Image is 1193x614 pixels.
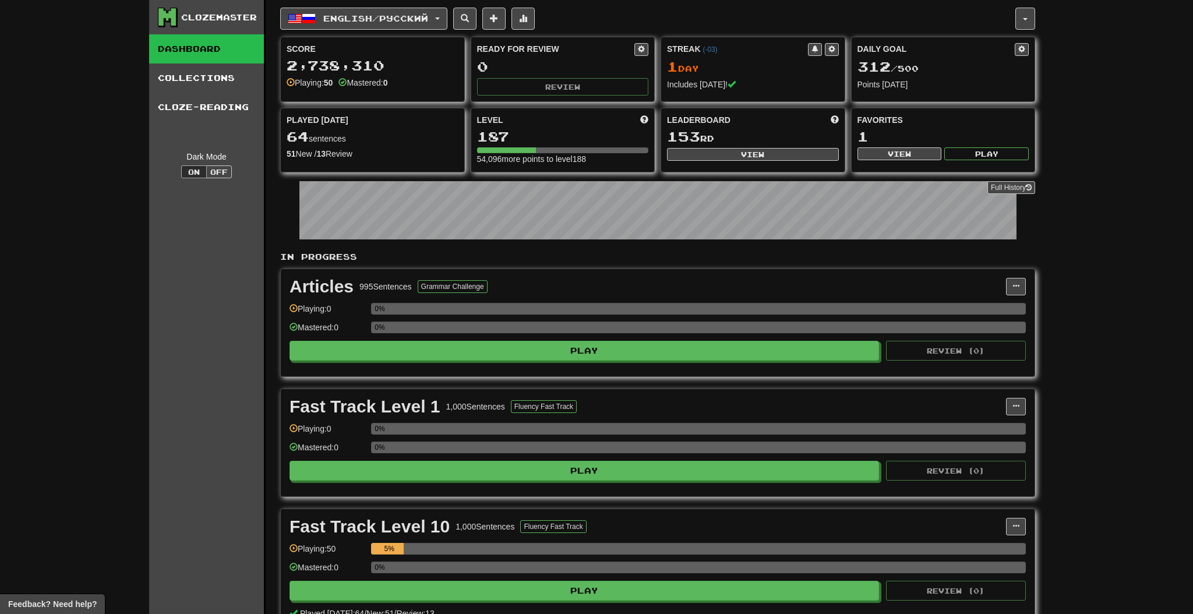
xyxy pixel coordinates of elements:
[290,322,365,341] div: Mastered: 0
[944,147,1029,160] button: Play
[149,34,264,63] a: Dashboard
[338,77,387,89] div: Mastered:
[359,281,412,292] div: 995 Sentences
[290,442,365,461] div: Mastered: 0
[8,598,97,610] span: Open feedback widget
[290,461,879,481] button: Play
[290,278,354,295] div: Articles
[290,398,440,415] div: Fast Track Level 1
[290,518,450,535] div: Fast Track Level 10
[520,520,586,533] button: Fluency Fast Track
[667,79,839,90] div: Includes [DATE]!
[667,43,808,55] div: Streak
[703,45,717,54] a: (-03)
[287,114,348,126] span: Played [DATE]
[287,149,296,158] strong: 51
[857,114,1029,126] div: Favorites
[287,58,458,73] div: 2,738,310
[149,93,264,122] a: Cloze-Reading
[290,562,365,581] div: Mastered: 0
[181,165,207,178] button: On
[290,341,879,361] button: Play
[287,77,333,89] div: Playing:
[287,148,458,160] div: New / Review
[886,341,1026,361] button: Review (0)
[383,78,388,87] strong: 0
[511,400,577,413] button: Fluency Fast Track
[287,128,309,144] span: 64
[477,129,649,144] div: 187
[477,153,649,165] div: 54,096 more points to level 188
[857,58,891,75] span: 312
[831,114,839,126] span: This week in points, UTC
[886,461,1026,481] button: Review (0)
[287,43,458,55] div: Score
[158,151,255,163] div: Dark Mode
[987,181,1035,194] a: Full History
[857,63,919,73] span: / 500
[477,59,649,74] div: 0
[640,114,648,126] span: Score more points to level up
[418,280,488,293] button: Grammar Challenge
[446,401,505,412] div: 1,000 Sentences
[857,79,1029,90] div: Points [DATE]
[482,8,506,30] button: Add sentence to collection
[280,251,1035,263] p: In Progress
[477,43,635,55] div: Ready for Review
[667,128,700,144] span: 153
[857,43,1015,56] div: Daily Goal
[375,543,404,555] div: 5%
[181,12,257,23] div: Clozemaster
[477,78,649,96] button: Review
[886,581,1026,601] button: Review (0)
[324,78,333,87] strong: 50
[149,63,264,93] a: Collections
[667,58,678,75] span: 1
[667,148,839,161] button: View
[667,59,839,75] div: Day
[290,423,365,442] div: Playing: 0
[316,149,326,158] strong: 13
[667,114,730,126] span: Leaderboard
[290,303,365,322] div: Playing: 0
[453,8,477,30] button: Search sentences
[456,521,514,532] div: 1,000 Sentences
[323,13,428,23] span: English / Русский
[290,543,365,562] div: Playing: 50
[287,129,458,144] div: sentences
[206,165,232,178] button: Off
[280,8,447,30] button: English/Русский
[857,147,942,160] button: View
[477,114,503,126] span: Level
[290,581,879,601] button: Play
[667,129,839,144] div: rd
[857,129,1029,144] div: 1
[511,8,535,30] button: More stats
